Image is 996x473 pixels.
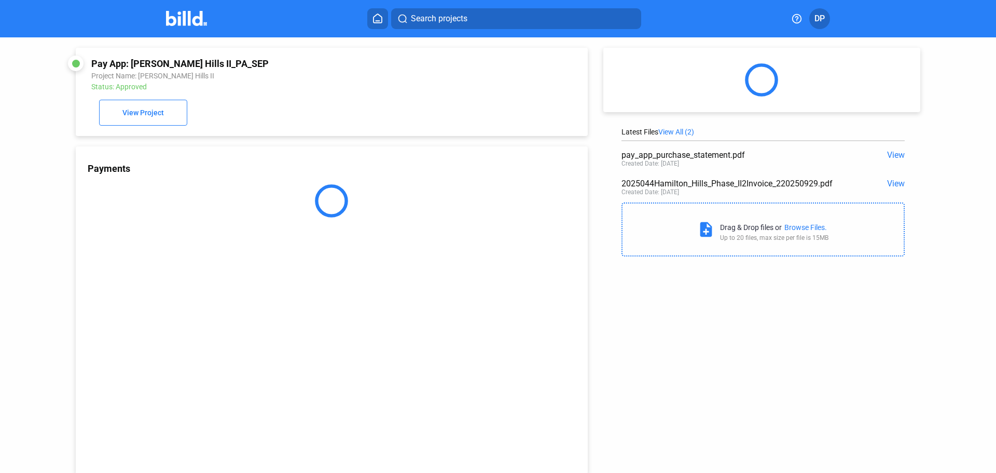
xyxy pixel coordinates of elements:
[697,221,715,238] mat-icon: note_add
[411,12,467,25] span: Search projects
[720,234,828,241] div: Up to 20 files, max size per file is 15MB
[809,8,830,29] button: DP
[91,58,476,69] div: Pay App: [PERSON_NAME] Hills II_PA_SEP
[621,179,848,188] div: 2025044Hamilton_Hills_Phase_II2Invoice_220250929.pdf
[887,179,905,188] span: View
[91,72,476,80] div: Project Name: [PERSON_NAME] Hills II
[621,150,848,160] div: pay_app_purchase_statement.pdf
[166,11,207,26] img: Billd Company Logo
[814,12,825,25] span: DP
[621,128,905,136] div: Latest Files
[621,160,679,167] div: Created Date: [DATE]
[887,150,905,160] span: View
[391,8,641,29] button: Search projects
[784,223,827,232] div: Browse Files.
[88,163,588,174] div: Payments
[621,188,679,196] div: Created Date: [DATE]
[91,83,476,91] div: Status: Approved
[99,100,187,126] button: View Project
[720,223,782,232] div: Drag & Drop files or
[658,128,694,136] span: View All (2)
[122,109,164,117] span: View Project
